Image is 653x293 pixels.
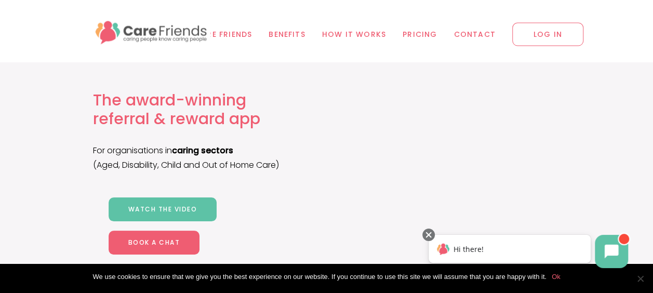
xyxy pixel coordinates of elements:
[269,29,305,41] span: Benefits
[92,272,546,282] span: We use cookies to ensure that we give you the best experience on our website. If you continue to ...
[172,144,233,156] b: caring sectors
[635,273,645,284] span: No
[174,29,252,41] span: Why Care Friends
[403,29,437,41] span: Pricing
[454,29,495,41] span: Contact
[93,143,312,158] p: For organisations in
[128,238,180,247] span: Book a chat
[93,91,312,128] h1: The award-winning referral & reward app
[418,227,638,278] iframe: Chatbot
[512,23,583,46] span: LOG IN
[109,231,200,255] a: Book a chat
[128,205,197,214] span: Watch the video
[93,158,312,172] p: (Aged, Disability, Child and Out of Home Care)
[109,197,217,221] a: Watch the video
[322,29,386,41] span: How it works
